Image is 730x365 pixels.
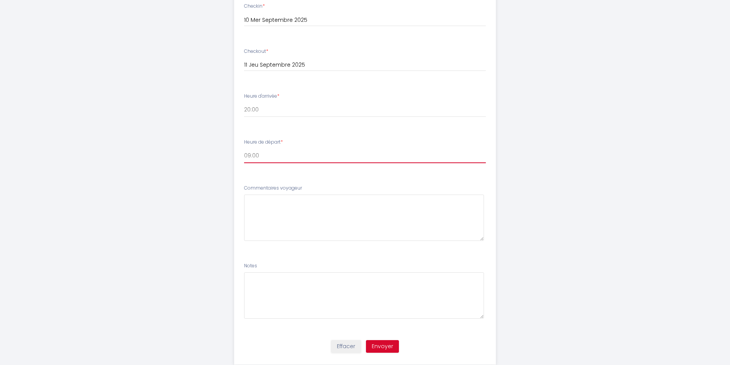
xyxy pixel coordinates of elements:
[244,3,265,10] label: Checkin
[331,340,361,353] button: Effacer
[244,93,279,100] label: Heure d'arrivée
[244,48,268,55] label: Checkout
[244,185,302,192] label: Commentaires voyageur
[366,340,399,353] button: Envoyer
[244,262,257,270] label: Notes
[244,139,283,146] label: Heure de départ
